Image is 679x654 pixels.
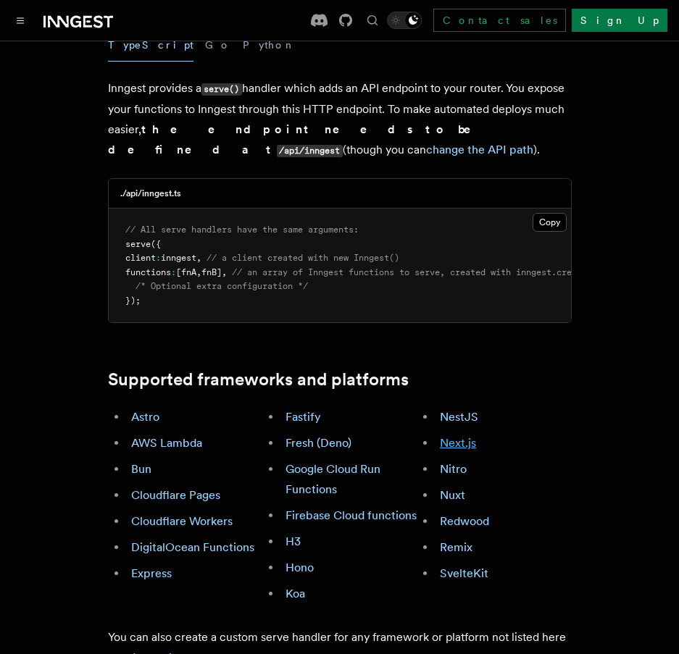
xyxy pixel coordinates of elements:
a: H3 [286,534,301,548]
a: Bun [131,462,151,476]
button: Toggle dark mode [387,12,422,29]
a: Next.js [440,436,476,450]
a: Nitro [440,462,467,476]
span: }); [125,295,141,306]
a: Google Cloud Run Functions [286,462,380,496]
span: : [171,267,176,277]
span: , [196,253,201,263]
button: Copy [533,213,567,232]
a: SvelteKit [440,566,488,580]
span: , [222,267,227,277]
span: // All serve handlers have the same arguments: [125,225,359,235]
button: Find something... [364,12,381,29]
a: Firebase Cloud functions [286,508,417,522]
code: /api/inngest [277,145,343,157]
span: ({ [151,239,161,249]
a: Hono [286,561,314,574]
a: Sign Up [572,9,667,32]
span: : [156,253,161,263]
a: Nuxt [440,488,465,502]
a: Contact sales [433,9,566,32]
span: [fnA [176,267,196,277]
span: , [196,267,201,277]
button: Python [243,29,296,62]
a: NestJS [440,410,478,424]
a: Koa [286,587,305,600]
a: Cloudflare Workers [131,514,233,528]
button: TypeScript [108,29,193,62]
span: // an array of Inngest functions to serve, created with inngest.createFunction() [232,267,638,277]
code: serve() [201,83,242,96]
span: inngest [161,253,196,263]
a: Express [131,566,172,580]
span: functions [125,267,171,277]
button: Go [205,29,231,62]
a: Remix [440,540,472,554]
a: AWS Lambda [131,436,202,450]
h3: ./api/inngest.ts [120,188,181,199]
span: // a client created with new Inngest() [207,253,399,263]
span: /* Optional extra configuration */ [136,281,308,291]
a: Supported frameworks and platforms [108,369,409,390]
button: Toggle navigation [12,12,29,29]
a: Cloudflare Pages [131,488,220,502]
strong: the endpoint needs to be defined at [108,122,491,156]
a: Redwood [440,514,489,528]
a: DigitalOcean Functions [131,540,254,554]
span: serve [125,239,151,249]
a: Astro [131,410,159,424]
p: Inngest provides a handler which adds an API endpoint to your router. You expose your functions t... [108,78,572,161]
a: change the API path [426,143,533,156]
a: Fresh (Deno) [286,436,351,450]
a: Fastify [286,410,321,424]
span: client [125,253,156,263]
span: fnB] [201,267,222,277]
